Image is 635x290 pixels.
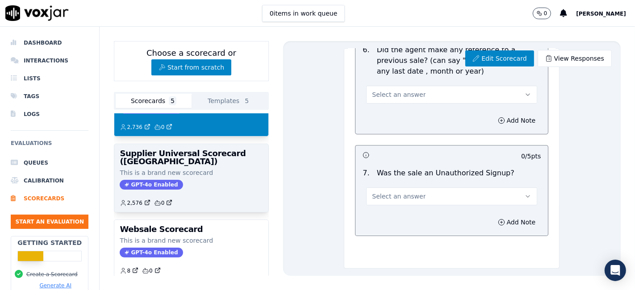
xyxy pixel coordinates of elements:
a: Interactions [11,52,88,70]
span: 5 [243,96,251,105]
button: Start an Evaluation [11,215,88,229]
button: Scorecards [116,94,191,108]
button: 8 [120,267,142,274]
a: Tags [11,87,88,105]
button: 2,576 [120,199,154,207]
p: 6 . [359,45,373,77]
p: This is a brand new scorecard [120,168,263,177]
button: 0items in work queue [262,5,345,22]
a: 0 [154,199,173,207]
button: Start from scratch [151,59,231,75]
a: 0 [154,124,173,131]
a: 8 [120,267,138,274]
span: 5 [169,96,176,105]
p: 0 / 5 pts [521,152,541,161]
span: [PERSON_NAME] [576,11,626,17]
a: Edit Scorecard [465,50,534,66]
a: Scorecards [11,190,88,207]
button: Templates [192,94,267,108]
p: Did the agent make any reference to a previous sale? (can say "last time" but not any last date ,... [377,45,541,77]
h3: Supplier Universal Scorecard ([GEOGRAPHIC_DATA]) [120,149,263,166]
a: Queues [11,154,88,172]
img: voxjar logo [5,5,69,21]
a: View Responses [538,50,612,67]
button: Add Note [493,114,541,127]
p: This is a brand new scorecard [120,236,263,245]
div: Open Intercom Messenger [605,260,626,281]
p: Was the sale an Unauthorized Signup? [377,168,514,178]
button: 2,736 [120,124,154,131]
a: Lists [11,70,88,87]
div: Choose a scorecard or [114,41,268,81]
a: 0 [142,267,161,274]
h3: Websale Scorecard [120,225,263,233]
a: 2,736 [120,124,150,131]
span: Select an answer [372,192,426,201]
a: Dashboard [11,34,88,52]
h6: Evaluations [11,138,88,154]
button: Create a Scorecard [26,271,78,278]
a: Logs [11,105,88,123]
a: Calibration [11,172,88,190]
span: GPT-4o Enabled [120,180,183,190]
span: GPT-4o Enabled [120,248,183,257]
span: Select an answer [372,90,426,99]
button: Add Note [493,216,541,228]
button: 0 [533,8,560,19]
button: [PERSON_NAME] [576,8,635,19]
button: 0 [533,8,551,19]
a: 2,576 [120,199,150,207]
p: 7 . [359,168,373,178]
p: 0 [544,10,547,17]
h2: Getting Started [17,238,82,247]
